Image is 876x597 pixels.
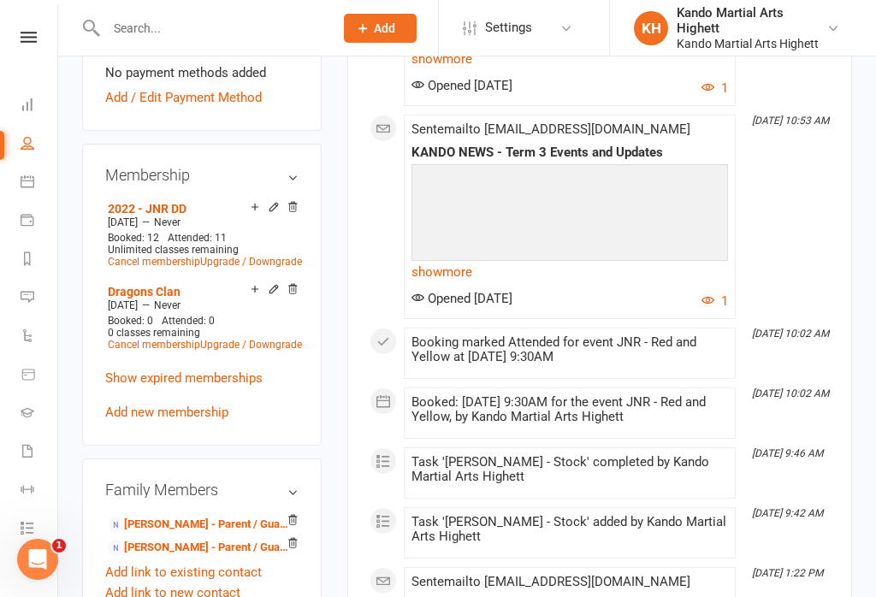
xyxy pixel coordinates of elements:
[752,447,823,459] i: [DATE] 9:46 AM
[108,216,138,228] span: [DATE]
[411,121,690,137] span: Sent email to [EMAIL_ADDRESS][DOMAIN_NAME]
[411,455,728,484] div: Task '[PERSON_NAME] - Stock' completed by Kando Martial Arts Highett
[701,291,728,311] button: 1
[105,405,228,420] a: Add new membership
[411,515,728,544] div: Task '[PERSON_NAME] - Stock' added by Kando Martial Arts Highett
[17,539,58,580] iframe: Intercom live chat
[108,299,138,311] span: [DATE]
[411,574,690,589] span: Sent email to [EMAIL_ADDRESS][DOMAIN_NAME]
[105,167,299,184] h3: Membership
[344,14,417,43] button: Add
[104,298,299,312] div: —
[108,256,200,268] a: Cancel membership
[108,339,200,351] a: Cancel membership
[411,395,728,424] div: Booked: [DATE] 9:30AM for the event JNR - Red and Yellow, by Kando Martial Arts Highett
[752,567,823,579] i: [DATE] 1:22 PM
[108,539,290,557] a: [PERSON_NAME] - Parent / Guardian
[411,145,728,160] div: KANDO NEWS - Term 3 Events and Updates
[154,299,181,311] span: Never
[374,21,395,35] span: Add
[411,47,728,71] a: show more
[105,62,299,83] li: No payment methods added
[21,126,59,164] a: People
[101,16,322,40] input: Search...
[752,387,829,399] i: [DATE] 10:02 AM
[105,482,299,499] h3: Family Members
[634,11,668,45] div: KH
[411,78,512,93] span: Opened [DATE]
[411,291,512,306] span: Opened [DATE]
[154,216,181,228] span: Never
[104,216,299,229] div: —
[108,516,290,534] a: [PERSON_NAME] - Parent / Guardian
[105,562,262,582] a: Add link to existing contact
[200,339,302,351] a: Upgrade / Downgrade
[752,115,829,127] i: [DATE] 10:53 AM
[108,232,159,244] span: Booked: 12
[108,327,200,339] span: 0 classes remaining
[108,244,239,256] span: Unlimited classes remaining
[108,315,153,327] span: Booked: 0
[701,78,728,98] button: 1
[485,9,532,47] span: Settings
[105,87,262,108] a: Add / Edit Payment Method
[162,315,215,327] span: Attended: 0
[105,370,263,386] a: Show expired memberships
[21,357,59,395] a: Product Sales
[108,285,181,298] a: Dragons Clan
[52,539,66,553] span: 1
[752,507,823,519] i: [DATE] 9:42 AM
[677,5,826,36] div: Kando Martial Arts Highett
[108,202,186,216] a: 2022 - JNR DD
[411,335,728,364] div: Booking marked Attended for event JNR - Red and Yellow at [DATE] 9:30AM
[411,260,728,284] a: show more
[21,203,59,241] a: Payments
[677,36,826,51] div: Kando Martial Arts Highett
[168,232,227,244] span: Attended: 11
[752,328,829,340] i: [DATE] 10:02 AM
[200,256,302,268] a: Upgrade / Downgrade
[21,241,59,280] a: Reports
[21,87,59,126] a: Dashboard
[21,164,59,203] a: Calendar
